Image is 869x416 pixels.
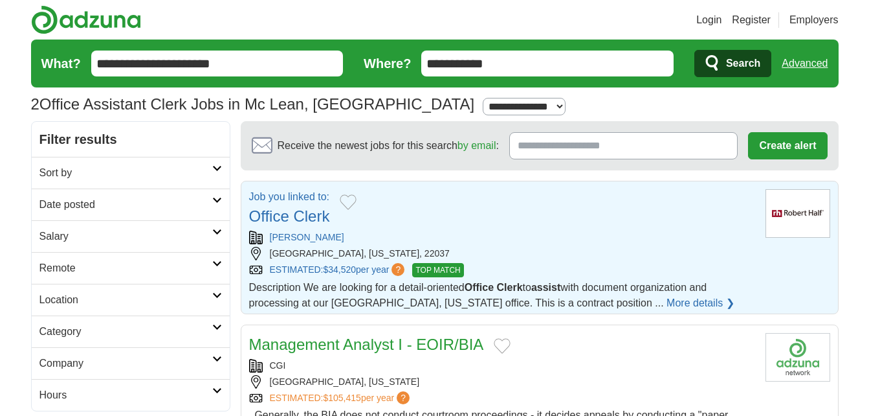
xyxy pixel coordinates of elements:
[323,264,356,275] span: $34,520
[497,282,523,293] strong: Clerk
[249,375,755,389] div: [GEOGRAPHIC_DATA], [US_STATE]
[696,12,721,28] a: Login
[270,263,408,277] a: ESTIMATED:$34,520per year?
[789,12,839,28] a: Employers
[249,282,707,308] span: Description We are looking for a detail-oriented to with document organization and processing at ...
[270,360,286,371] a: CGI
[249,189,330,205] p: Job you linked to:
[32,122,230,157] h2: Filter results
[340,194,357,210] button: Add to favorite jobs
[494,338,511,354] button: Add to favorite jobs
[249,336,484,353] a: Management Analyst I - EOIR/BIA
[32,157,230,189] a: Sort by
[249,247,755,260] div: [GEOGRAPHIC_DATA], [US_STATE], 22037
[249,207,330,225] a: Office Clerk
[31,5,141,34] img: Adzuna logo
[39,356,212,371] h2: Company
[32,252,230,284] a: Remote
[39,260,212,276] h2: Remote
[32,347,230,379] a: Company
[397,391,410,404] span: ?
[32,189,230,220] a: Date posted
[391,263,404,276] span: ?
[782,51,828,76] a: Advanced
[726,51,760,76] span: Search
[39,387,212,403] h2: Hours
[32,284,230,316] a: Location
[323,393,360,403] span: $105,415
[732,12,771,28] a: Register
[765,189,830,238] img: Robert Half logo
[364,54,411,73] label: Where?
[39,292,212,308] h2: Location
[465,282,494,293] strong: Office
[270,391,413,405] a: ESTIMATED:$105,415per year?
[694,50,771,77] button: Search
[748,132,827,159] button: Create alert
[278,138,499,154] span: Receive the newest jobs for this search :
[41,54,81,73] label: What?
[32,220,230,252] a: Salary
[531,282,560,293] strong: assist
[412,263,463,277] span: TOP MATCH
[270,232,344,242] a: [PERSON_NAME]
[457,140,496,151] a: by email
[31,95,475,113] h1: Office Assistant Clerk Jobs in Mc Lean, [GEOGRAPHIC_DATA]
[765,333,830,382] img: CGI Technologies and Solutions logo
[666,295,734,311] a: More details ❯
[39,165,212,181] h2: Sort by
[32,379,230,411] a: Hours
[39,324,212,340] h2: Category
[32,316,230,347] a: Category
[31,93,39,116] span: 2
[39,229,212,244] h2: Salary
[39,197,212,213] h2: Date posted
